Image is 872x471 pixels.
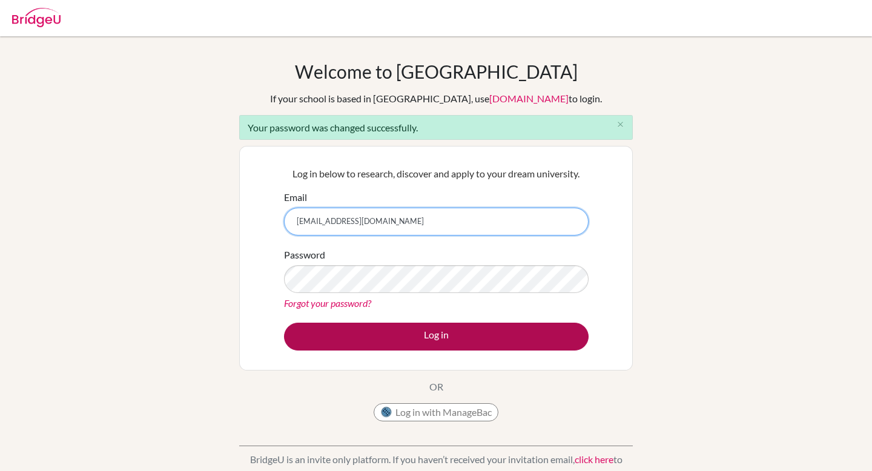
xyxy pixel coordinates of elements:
div: If your school is based in [GEOGRAPHIC_DATA], use to login. [270,91,602,106]
button: Close [608,116,632,134]
div: Your password was changed successfully. [239,115,633,140]
p: OR [429,380,443,394]
label: Email [284,190,307,205]
button: Log in [284,323,589,351]
a: Forgot your password? [284,297,371,309]
a: [DOMAIN_NAME] [489,93,569,104]
button: Log in with ManageBac [374,403,498,421]
p: Log in below to research, discover and apply to your dream university. [284,166,589,181]
a: click here [575,453,613,465]
img: Bridge-U [12,8,61,27]
h1: Welcome to [GEOGRAPHIC_DATA] [295,61,578,82]
label: Password [284,248,325,262]
i: close [616,120,625,129]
